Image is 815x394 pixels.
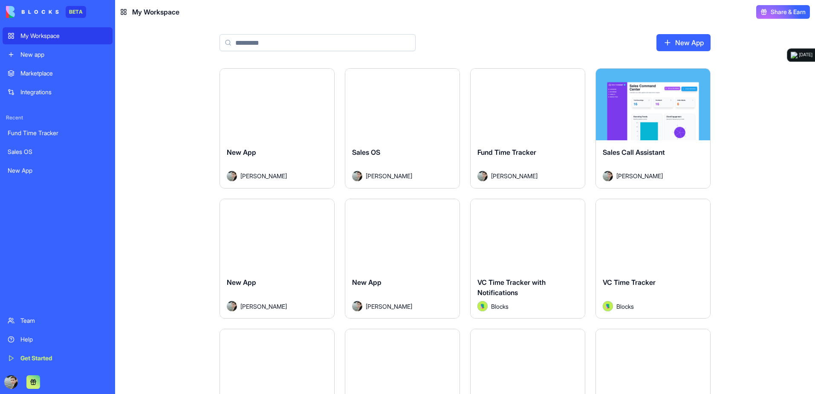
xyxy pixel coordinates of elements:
[616,171,663,180] span: [PERSON_NAME]
[6,6,86,18] a: BETA
[470,199,585,319] a: VC Time Tracker with NotificationsAvatarBlocks
[656,34,711,51] a: New App
[227,301,237,311] img: Avatar
[227,278,256,287] span: New App
[240,302,287,311] span: [PERSON_NAME]
[20,335,107,344] div: Help
[603,171,613,181] img: Avatar
[477,171,488,181] img: Avatar
[470,68,585,188] a: Fund Time TrackerAvatar[PERSON_NAME]
[345,199,460,319] a: New AppAvatar[PERSON_NAME]
[3,46,113,63] a: New app
[227,148,256,156] span: New App
[3,125,113,142] a: Fund Time Tracker
[3,331,113,348] a: Help
[477,148,536,156] span: Fund Time Tracker
[345,68,460,188] a: Sales OSAvatar[PERSON_NAME]
[3,27,113,44] a: My Workspace
[20,32,107,40] div: My Workspace
[352,171,362,181] img: Avatar
[616,302,634,311] span: Blocks
[791,52,798,58] img: logo
[366,171,412,180] span: [PERSON_NAME]
[491,171,538,180] span: [PERSON_NAME]
[756,5,810,19] button: Share & Earn
[352,278,381,287] span: New App
[66,6,86,18] div: BETA
[20,316,107,325] div: Team
[227,171,237,181] img: Avatar
[3,143,113,160] a: Sales OS
[603,301,613,311] img: Avatar
[477,301,488,311] img: Avatar
[799,52,812,58] div: [DATE]
[20,88,107,96] div: Integrations
[366,302,412,311] span: [PERSON_NAME]
[352,301,362,311] img: Avatar
[240,171,287,180] span: [PERSON_NAME]
[8,166,107,175] div: New App
[4,375,18,389] img: ACg8ocLgft2zbYhxCVX_QnRk8wGO17UHpwh9gymK_VQRDnGx1cEcXohv=s96-c
[3,350,113,367] a: Get Started
[3,114,113,121] span: Recent
[603,148,665,156] span: Sales Call Assistant
[20,69,107,78] div: Marketplace
[477,278,546,297] span: VC Time Tracker with Notifications
[3,84,113,101] a: Integrations
[6,6,59,18] img: logo
[220,68,335,188] a: New AppAvatar[PERSON_NAME]
[20,50,107,59] div: New app
[132,7,179,17] span: My Workspace
[603,278,656,287] span: VC Time Tracker
[595,68,711,188] a: Sales Call AssistantAvatar[PERSON_NAME]
[771,8,806,16] span: Share & Earn
[595,199,711,319] a: VC Time TrackerAvatarBlocks
[352,148,380,156] span: Sales OS
[20,354,107,362] div: Get Started
[8,148,107,156] div: Sales OS
[3,65,113,82] a: Marketplace
[3,162,113,179] a: New App
[491,302,509,311] span: Blocks
[3,312,113,329] a: Team
[220,199,335,319] a: New AppAvatar[PERSON_NAME]
[8,129,107,137] div: Fund Time Tracker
